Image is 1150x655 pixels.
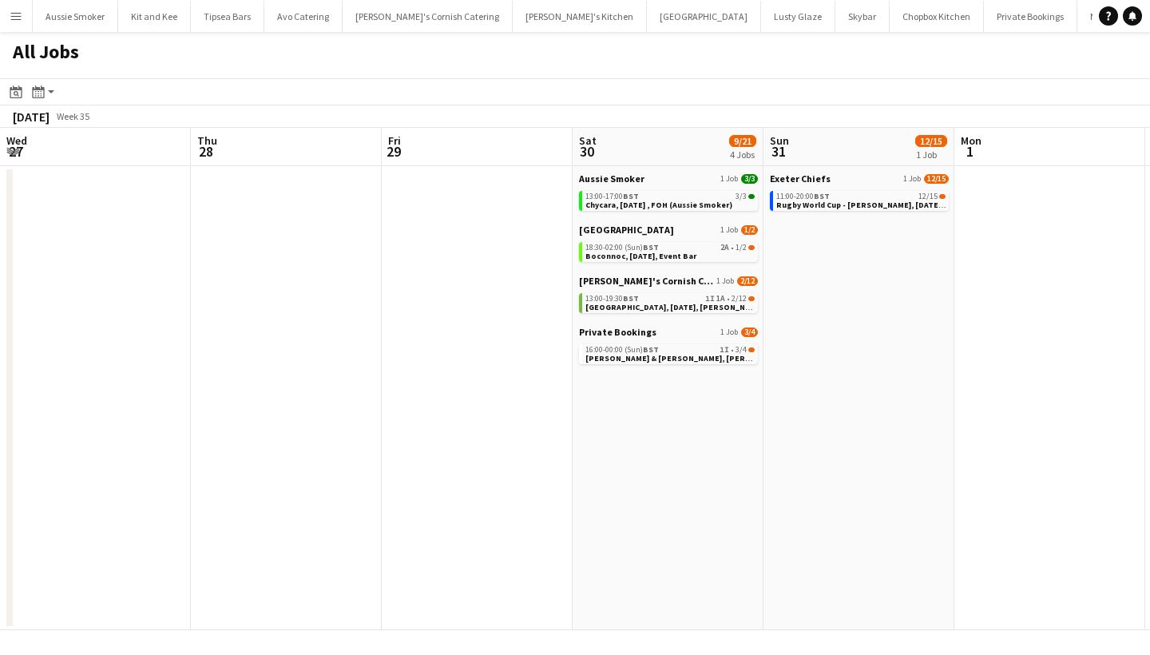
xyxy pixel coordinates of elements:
button: Chopbox Kitchen [890,1,984,32]
span: 1I [720,346,729,354]
span: 11:00-20:00 [776,193,830,200]
span: BST [643,242,659,252]
span: 29 [386,142,401,161]
a: [PERSON_NAME]'s Cornish Catering1 Job2/12 [579,275,758,287]
span: 12/15 [939,194,946,199]
button: Avo Catering [264,1,343,32]
span: BST [623,293,639,304]
div: Exeter Chiefs1 Job12/1511:00-20:00BST12/15Rugby World Cup - [PERSON_NAME], [DATE], Match Day Bar [770,173,949,214]
span: Sat [579,133,597,148]
span: Private Bookings [579,326,656,338]
span: 30 [577,142,597,161]
span: BST [623,191,639,201]
span: 27 [4,142,27,161]
span: 13:00-19:30 [585,295,639,303]
span: 12/15 [924,174,949,184]
span: 1 Job [720,327,738,337]
a: 18:30-02:00 (Sun)BST2A•1/2Boconnoc, [DATE], Event Bar [585,242,755,260]
span: 28 [195,142,217,161]
div: • [585,244,755,252]
span: 1 Job [720,225,738,235]
div: 1 Job [916,149,946,161]
span: 9/21 [729,135,756,147]
div: [PERSON_NAME]'s Cornish Catering1 Job2/1213:00-19:30BST1I1A•2/12[GEOGRAPHIC_DATA], [DATE], [PERSO... [579,275,758,326]
span: Week 35 [53,110,93,122]
span: Ella & Nick, Porth en Alls, 30th August [585,353,896,363]
span: 1 Job [716,276,734,286]
span: 18:30-02:00 (Sun) [585,244,659,252]
span: BST [814,191,830,201]
span: Boconnoc House [579,224,674,236]
button: [PERSON_NAME]'s Cornish Catering [343,1,513,32]
div: [GEOGRAPHIC_DATA]1 Job1/218:30-02:00 (Sun)BST2A•1/2Boconnoc, [DATE], Event Bar [579,224,758,275]
span: 31 [767,142,789,161]
span: 13:00-17:00 [585,193,639,200]
span: Aussie Smoker [579,173,644,185]
button: Kit and Kee [118,1,191,32]
a: Private Bookings1 Job3/4 [579,326,758,338]
button: Aussie Smoker [33,1,118,32]
a: Exeter Chiefs1 Job12/15 [770,173,949,185]
div: • [585,346,755,354]
span: 1A [716,295,725,303]
span: Sun [770,133,789,148]
span: 1/2 [736,244,747,252]
a: 13:00-19:30BST1I1A•2/12[GEOGRAPHIC_DATA], [DATE], [PERSON_NAME]'s Catering [585,293,755,312]
span: 3/4 [748,347,755,352]
span: BST [643,344,659,355]
span: 2/12 [732,295,747,303]
span: 12/15 [918,193,938,200]
button: [PERSON_NAME]'s Kitchen [513,1,647,32]
button: Private Bookings [984,1,1077,32]
span: 3/4 [741,327,758,337]
button: Skybar [835,1,890,32]
a: [GEOGRAPHIC_DATA]1 Job1/2 [579,224,758,236]
span: Chycara, 30th August , FOH (Aussie Smoker) [585,200,732,210]
div: • [585,295,755,303]
button: Lusty Glaze [761,1,835,32]
span: Kerra's Cornish Catering [579,275,713,287]
span: 1 [958,142,981,161]
span: 12/15 [915,135,947,147]
span: 2/12 [737,276,758,286]
a: 11:00-20:00BST12/15Rugby World Cup - [PERSON_NAME], [DATE], Match Day Bar [776,191,946,209]
span: 1/2 [741,225,758,235]
a: Aussie Smoker1 Job3/3 [579,173,758,185]
div: Aussie Smoker1 Job3/313:00-17:00BST3/3Chycara, [DATE] , FOH (Aussie Smoker) [579,173,758,224]
span: 3/3 [741,174,758,184]
span: 2A [720,244,729,252]
span: Exeter Chiefs [770,173,831,185]
a: 13:00-17:00BST3/3Chycara, [DATE] , FOH (Aussie Smoker) [585,191,755,209]
span: 16:00-00:00 (Sun) [585,346,659,354]
div: 4 Jobs [730,149,755,161]
button: [GEOGRAPHIC_DATA] [647,1,761,32]
span: Mon [961,133,981,148]
span: 1/2 [748,245,755,250]
span: 3/3 [748,194,755,199]
span: Wadebridge, 30th August, Kerra's Catering [585,302,806,312]
span: 3/3 [736,193,747,200]
span: 1 Job [903,174,921,184]
span: 2/12 [748,296,755,301]
span: 1I [705,295,715,303]
button: Tipsea Bars [191,1,264,32]
span: 3/4 [736,346,747,354]
span: Thu [197,133,217,148]
span: 1 Job [720,174,738,184]
span: Boconnoc, 30th August, Event Bar [585,251,696,261]
span: Rugby World Cup - Sandy Park, 31st August, Match Day Bar [776,200,1000,210]
span: Wed [6,133,27,148]
div: Private Bookings1 Job3/416:00-00:00 (Sun)BST1I•3/4[PERSON_NAME] & [PERSON_NAME], [PERSON_NAME] en... [579,326,758,367]
span: Fri [388,133,401,148]
div: [DATE] [13,109,50,125]
a: 16:00-00:00 (Sun)BST1I•3/4[PERSON_NAME] & [PERSON_NAME], [PERSON_NAME] en [PERSON_NAME], [DATE] [585,344,755,363]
